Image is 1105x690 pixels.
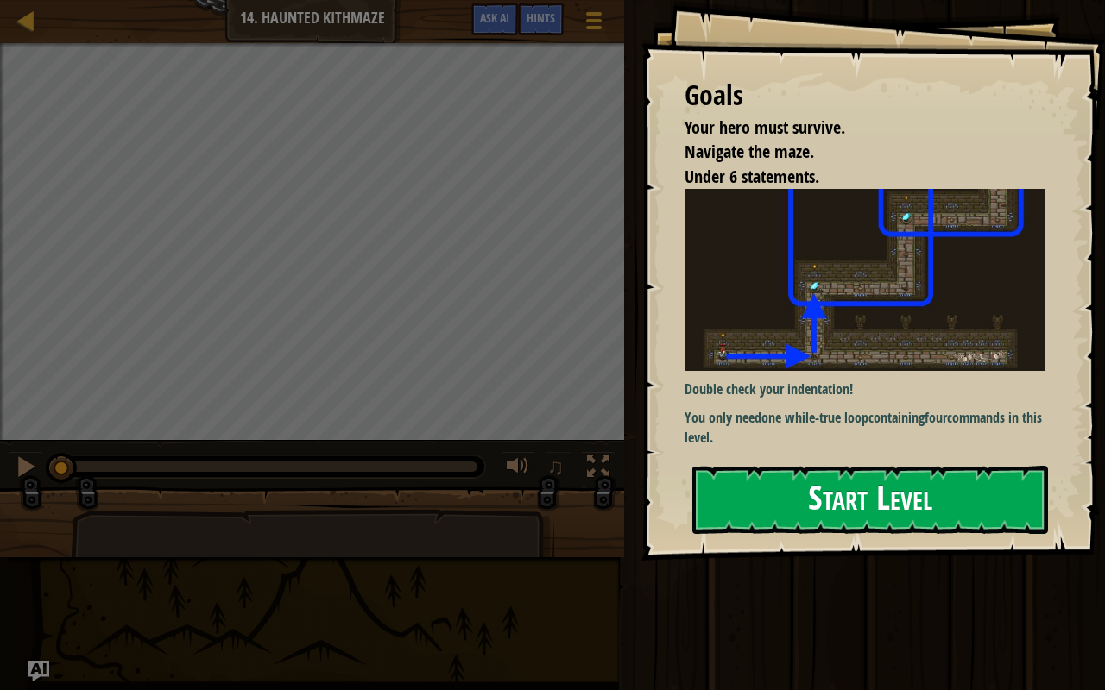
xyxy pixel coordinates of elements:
span: Your hero must survive. [685,116,845,139]
button: Adjust volume [501,451,535,486]
span: ♫ [547,454,565,480]
button: Start Level [692,466,1048,534]
strong: four [925,408,947,427]
button: Ask AI [471,3,518,35]
li: Navigate the maze. [663,140,1040,165]
span: Navigate the maze. [685,140,814,163]
img: Haunted kithmaze [685,189,1059,370]
strong: one [761,408,781,427]
span: Hints [527,9,555,26]
li: Under 6 statements. [663,165,1040,190]
li: Your hero must survive. [663,116,1040,141]
p: You only need containing commands in this level. [685,408,1059,448]
button: Ctrl + P: Pause [9,451,43,486]
p: Double check your indentation! [685,379,1059,399]
button: Ask AI [28,661,49,681]
button: Toggle fullscreen [581,451,616,486]
button: ♫ [544,451,573,486]
div: Goals [685,76,1045,116]
span: Under 6 statements. [685,165,819,188]
span: Ask AI [480,9,509,26]
strong: while-true loop [785,408,868,427]
button: Show game menu [572,3,616,44]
